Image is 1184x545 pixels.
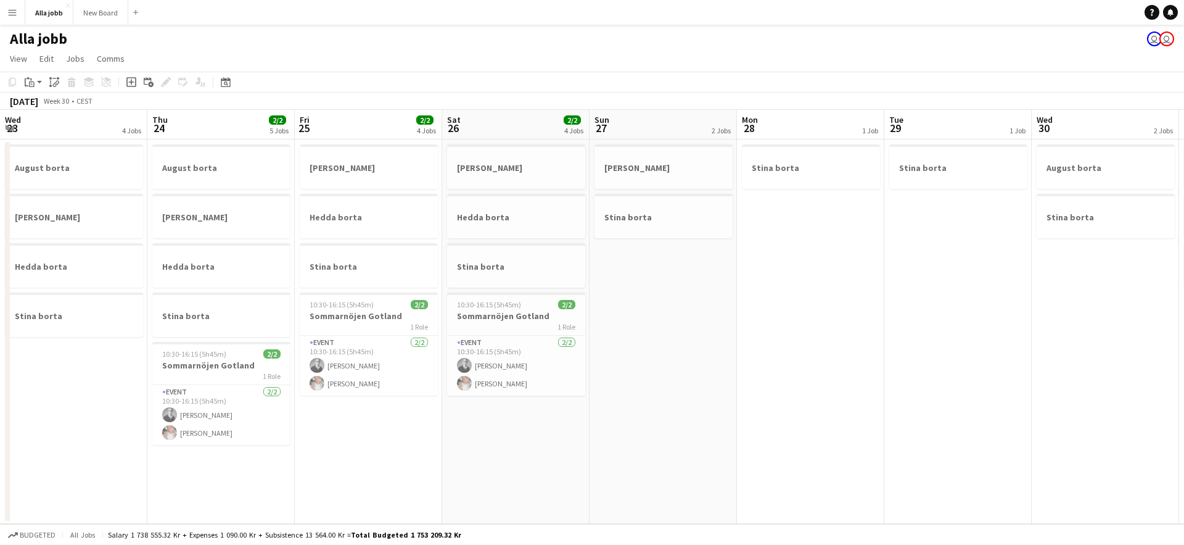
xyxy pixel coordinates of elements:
span: Sat [447,114,461,125]
app-user-avatar: Emil Hasselberg [1147,31,1162,46]
app-job-card: Stina borta [889,144,1027,189]
span: 1 Role [410,322,428,331]
app-card-role: Event2/210:30-16:15 (5h45m)[PERSON_NAME][PERSON_NAME] [300,336,438,396]
div: 1 Job [862,126,878,135]
div: CEST [76,96,92,106]
span: 1 Role [557,322,575,331]
h3: [PERSON_NAME] [5,212,143,223]
a: Jobs [61,51,89,67]
span: Total Budgeted 1 753 209.32 kr [351,530,461,539]
span: 29 [887,121,903,135]
h1: Alla jobb [10,30,67,48]
span: Budgeted [20,531,55,539]
app-job-card: Stina borta [5,293,143,337]
span: 1 Role [263,372,281,381]
app-job-card: Stina borta [594,194,733,238]
div: [DATE] [10,95,38,107]
app-job-card: August borta [1037,144,1175,189]
div: 4 Jobs [417,126,436,135]
app-user-avatar: August Löfgren [1159,31,1174,46]
div: 2 Jobs [1154,126,1173,135]
span: 27 [593,121,609,135]
span: Sun [594,114,609,125]
span: Jobs [66,53,84,64]
app-job-card: 10:30-16:15 (5h45m)2/2Sommarnöjen Gotland1 RoleEvent2/210:30-16:15 (5h45m)[PERSON_NAME][PERSON_NAME] [152,342,290,445]
span: Thu [152,114,168,125]
app-job-card: [PERSON_NAME] [5,194,143,238]
span: 2/2 [263,349,281,359]
h3: August borta [152,162,290,173]
button: Alla jobb [25,1,73,25]
h3: Stina borta [5,310,143,322]
h3: Hedda borta [447,212,585,223]
div: Salary 1 738 555.32 kr + Expenses 1 090.00 kr + Subsistence 13 564.00 kr = [108,530,461,539]
button: Budgeted [6,528,57,542]
h3: Sommarnöjen Gotland [447,310,585,322]
span: 2/2 [416,115,434,125]
app-card-role: Event2/210:30-16:15 (5h45m)[PERSON_NAME][PERSON_NAME] [152,385,290,445]
div: Stina borta [152,293,290,337]
span: All jobs [68,530,97,539]
span: 23 [3,121,21,135]
app-job-card: Stina borta [1037,194,1175,238]
span: Fri [300,114,310,125]
h3: Hedda borta [5,261,143,272]
app-job-card: [PERSON_NAME] [594,144,733,189]
app-job-card: [PERSON_NAME] [152,194,290,238]
span: 2/2 [558,300,575,309]
h3: [PERSON_NAME] [594,162,733,173]
app-job-card: August borta [5,144,143,189]
h3: August borta [5,162,143,173]
h3: Sommarnöjen Gotland [300,310,438,322]
div: 4 Jobs [564,126,583,135]
app-job-card: August borta [152,144,290,189]
app-card-role: Event2/210:30-16:15 (5h45m)[PERSON_NAME][PERSON_NAME] [447,336,585,396]
button: New Board [73,1,128,25]
app-job-card: Stina borta [742,144,880,189]
span: 10:30-16:15 (5h45m) [162,349,226,359]
span: Wed [1037,114,1053,125]
span: 2/2 [564,115,581,125]
app-job-card: Stina borta [447,243,585,288]
app-job-card: Hedda borta [152,243,290,288]
span: 28 [740,121,758,135]
span: Mon [742,114,758,125]
h3: Stina borta [889,162,1027,173]
h3: Stina borta [152,310,290,322]
app-job-card: Hedda borta [5,243,143,288]
span: Week 30 [41,96,72,106]
h3: [PERSON_NAME] [152,212,290,223]
h3: Stina borta [447,261,585,272]
span: 26 [445,121,461,135]
app-job-card: 10:30-16:15 (5h45m)2/2Sommarnöjen Gotland1 RoleEvent2/210:30-16:15 (5h45m)[PERSON_NAME][PERSON_NAME] [447,293,585,396]
span: Edit [39,53,54,64]
div: 4 Jobs [122,126,141,135]
span: 10:30-16:15 (5h45m) [310,300,374,309]
h3: Hedda borta [300,212,438,223]
span: 2/2 [269,115,286,125]
div: Hedda borta [300,194,438,238]
span: 30 [1035,121,1053,135]
div: Hedda borta [447,194,585,238]
span: Wed [5,114,21,125]
div: 1 Job [1009,126,1026,135]
app-job-card: 10:30-16:15 (5h45m)2/2Sommarnöjen Gotland1 RoleEvent2/210:30-16:15 (5h45m)[PERSON_NAME][PERSON_NAME] [300,293,438,396]
h3: Stina borta [1037,212,1175,223]
a: Edit [35,51,59,67]
a: View [5,51,32,67]
app-job-card: [PERSON_NAME] [300,144,438,189]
